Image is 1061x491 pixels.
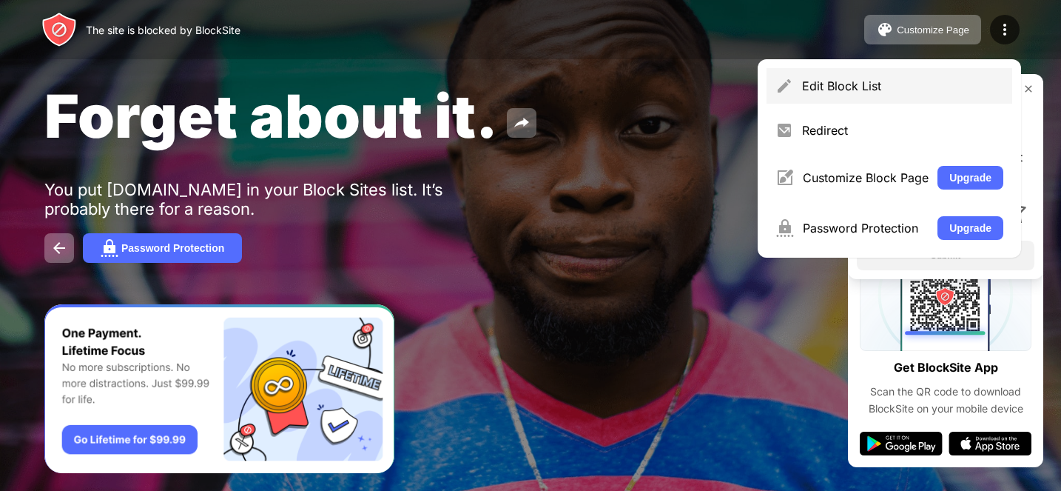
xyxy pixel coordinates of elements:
[937,216,1003,240] button: Upgrade
[775,219,794,237] img: menu-password.svg
[513,114,530,132] img: share.svg
[775,169,794,187] img: menu-customize.svg
[83,233,242,263] button: Password Protection
[775,77,793,95] img: menu-pencil.svg
[803,221,929,236] div: Password Protection
[121,242,224,254] div: Password Protection
[44,304,394,474] iframe: Banner
[802,79,1003,93] div: Edit Block List
[44,80,498,152] span: Forget about it.
[864,15,981,44] button: Customize Page
[50,239,68,257] img: back.svg
[41,12,77,47] img: header-logo.svg
[101,239,118,257] img: password.svg
[1023,83,1034,95] img: rate-us-close.svg
[802,123,1003,138] div: Redirect
[775,121,793,139] img: menu-redirect.svg
[86,24,240,36] div: The site is blocked by BlockSite
[860,384,1031,417] div: Scan the QR code to download BlockSite on your mobile device
[897,24,969,36] div: Customize Page
[876,21,894,39] img: pallet.svg
[894,357,998,378] div: Get BlockSite App
[949,432,1031,455] img: app-store.svg
[44,180,502,218] div: You put [DOMAIN_NAME] in your Block Sites list. It’s probably there for a reason.
[803,170,929,185] div: Customize Block Page
[937,166,1003,190] button: Upgrade
[996,21,1014,39] img: menu-icon.svg
[860,432,943,455] img: google-play.svg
